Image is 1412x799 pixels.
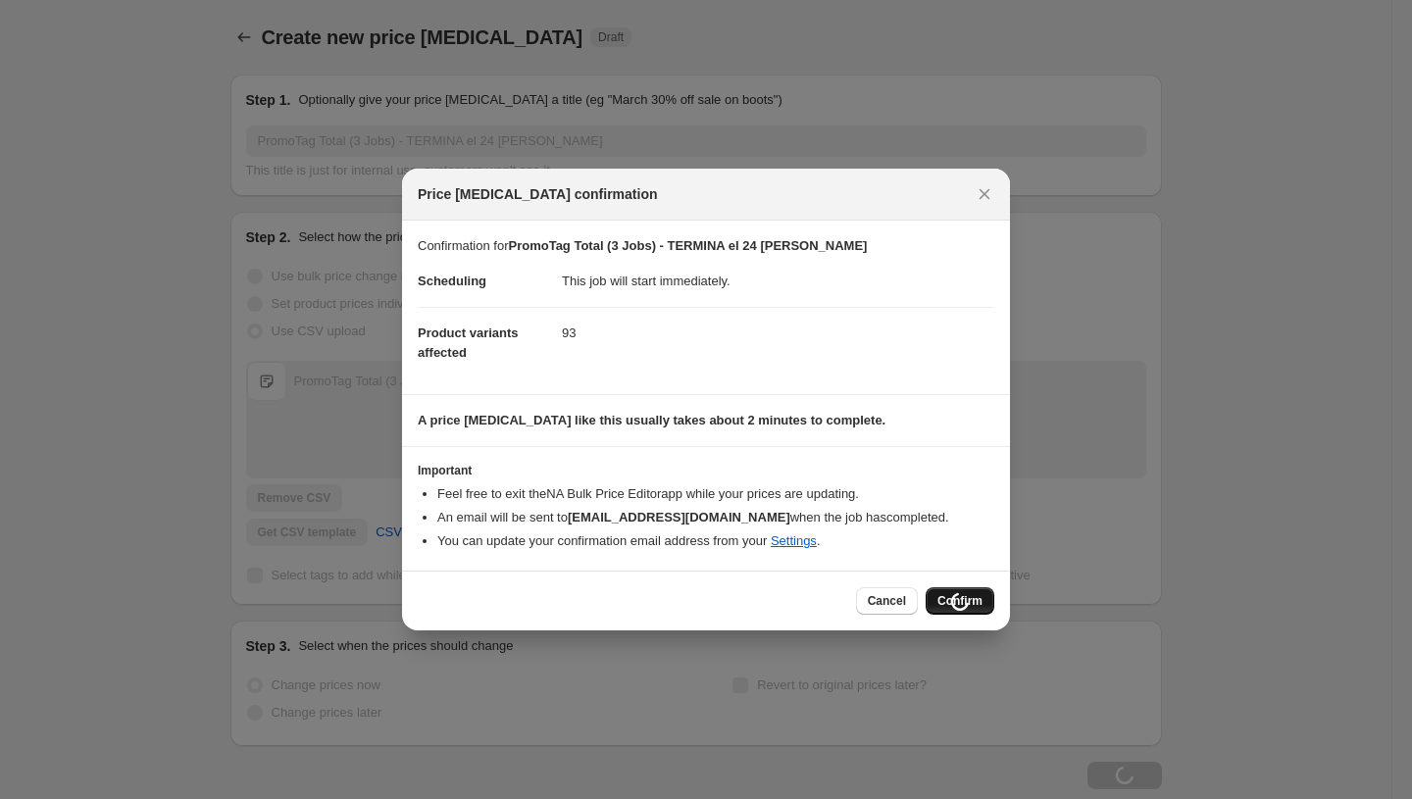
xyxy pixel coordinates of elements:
[437,508,994,527] li: An email will be sent to when the job has completed .
[418,325,519,360] span: Product variants affected
[568,510,790,524] b: [EMAIL_ADDRESS][DOMAIN_NAME]
[508,238,867,253] b: PromoTag Total (3 Jobs) - TERMINA el 24 [PERSON_NAME]
[418,463,994,478] h3: Important
[437,531,994,551] li: You can update your confirmation email address from your .
[856,587,918,615] button: Cancel
[771,533,817,548] a: Settings
[418,413,885,427] b: A price [MEDICAL_DATA] like this usually takes about 2 minutes to complete.
[418,274,486,288] span: Scheduling
[971,180,998,208] button: Close
[418,236,994,256] p: Confirmation for
[562,256,994,307] dd: This job will start immediately.
[562,307,994,359] dd: 93
[868,593,906,609] span: Cancel
[418,184,658,204] span: Price [MEDICAL_DATA] confirmation
[437,484,994,504] li: Feel free to exit the NA Bulk Price Editor app while your prices are updating.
